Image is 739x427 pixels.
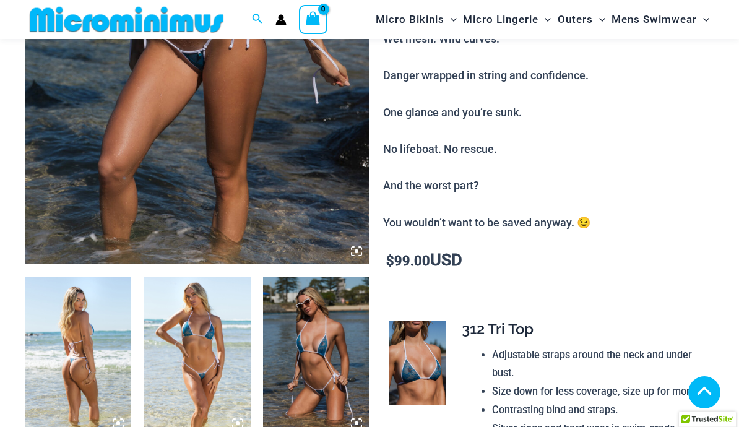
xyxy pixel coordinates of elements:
p: USD [383,251,714,270]
a: Search icon link [252,12,263,27]
span: Menu Toggle [697,4,709,35]
a: Account icon link [275,14,287,25]
span: $ [386,253,394,269]
span: Micro Bikinis [376,4,444,35]
span: Menu Toggle [593,4,605,35]
li: Contrasting bind and straps. [492,401,704,420]
span: Outers [558,4,593,35]
li: Adjustable straps around the neck and under bust. [492,346,704,382]
a: Mens SwimwearMenu ToggleMenu Toggle [608,4,712,35]
span: 312 Tri Top [462,320,534,338]
a: Micro LingerieMenu ToggleMenu Toggle [460,4,554,35]
a: Micro BikinisMenu ToggleMenu Toggle [373,4,460,35]
nav: Site Navigation [371,2,714,37]
span: Mens Swimwear [612,4,697,35]
li: Size down for less coverage, size up for more. [492,382,704,401]
a: OutersMenu ToggleMenu Toggle [555,4,608,35]
bdi: 99.00 [386,253,430,269]
img: MM SHOP LOGO FLAT [25,6,228,33]
span: Menu Toggle [444,4,457,35]
span: Micro Lingerie [463,4,538,35]
span: Menu Toggle [538,4,551,35]
img: Waves Breaking Ocean 312 Top [389,321,446,405]
a: View Shopping Cart, empty [299,5,327,33]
